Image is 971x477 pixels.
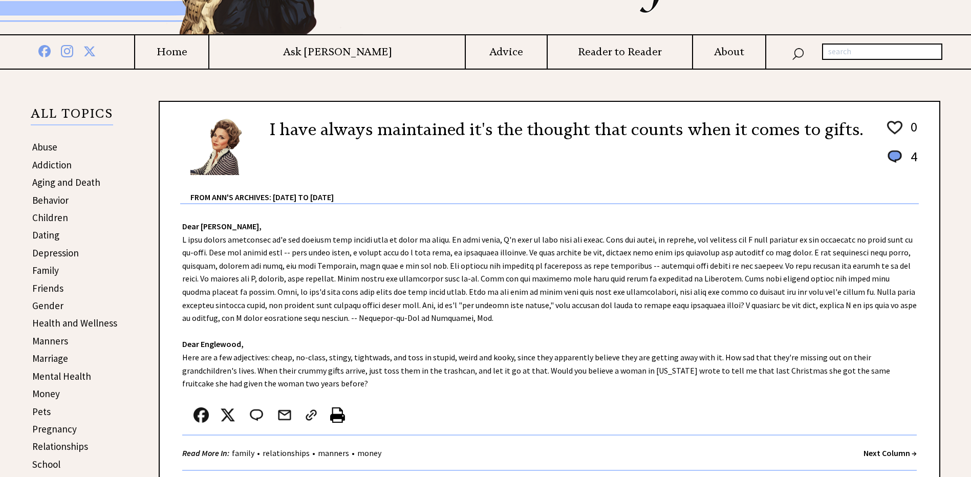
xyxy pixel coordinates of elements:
strong: Read More In: [182,448,229,458]
strong: Dear [PERSON_NAME], [182,221,262,231]
a: Health and Wellness [32,317,117,329]
img: facebook%20blue.png [38,43,51,57]
img: Ann6%20v2%20small.png [190,117,254,175]
img: instagram%20blue.png [61,43,73,57]
img: message_round%201.png [886,148,904,165]
h2: I have always maintained it's the thought that counts when it comes to gifts. [270,117,863,142]
a: Pets [32,405,51,418]
a: Children [32,211,68,224]
a: Marriage [32,352,68,364]
a: Ask [PERSON_NAME] [209,46,465,58]
a: Advice [466,46,546,58]
div: L ipsu dolors ametconsec ad'e sed doeiusm temp incidi utla et dolor ma aliqu. En admi venia, Q'n ... [160,204,939,471]
img: heart_outline%201.png [886,119,904,137]
a: manners [315,448,352,458]
img: message_round%202.png [248,407,265,423]
a: Friends [32,282,63,294]
a: Gender [32,299,63,312]
input: search [822,44,942,60]
a: relationships [260,448,312,458]
td: 4 [905,148,918,175]
p: ALL TOPICS [31,108,113,125]
a: Relationships [32,440,88,452]
div: From Ann's Archives: [DATE] to [DATE] [190,176,919,203]
a: Mental Health [32,370,91,382]
img: printer%20icon.png [330,407,345,423]
a: Money [32,387,60,400]
a: Dating [32,229,59,241]
a: Abuse [32,141,57,153]
a: Depression [32,247,79,259]
img: link_02.png [304,407,319,423]
a: Aging and Death [32,176,100,188]
img: facebook.png [193,407,209,423]
a: Next Column → [864,448,917,458]
a: Reader to Reader [548,46,693,58]
a: money [355,448,384,458]
a: About [693,46,765,58]
strong: Dear Englewood, [182,339,244,349]
a: family [229,448,257,458]
img: search_nav.png [792,46,804,60]
a: Addiction [32,159,72,171]
a: School [32,458,60,470]
a: Family [32,264,59,276]
img: x_small.png [220,407,235,423]
img: mail.png [277,407,292,423]
img: x%20blue.png [83,44,96,57]
a: Behavior [32,194,69,206]
a: Home [135,46,208,58]
td: 0 [905,118,918,147]
a: Manners [32,335,68,347]
div: • • • [182,447,384,460]
a: Pregnancy [32,423,77,435]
